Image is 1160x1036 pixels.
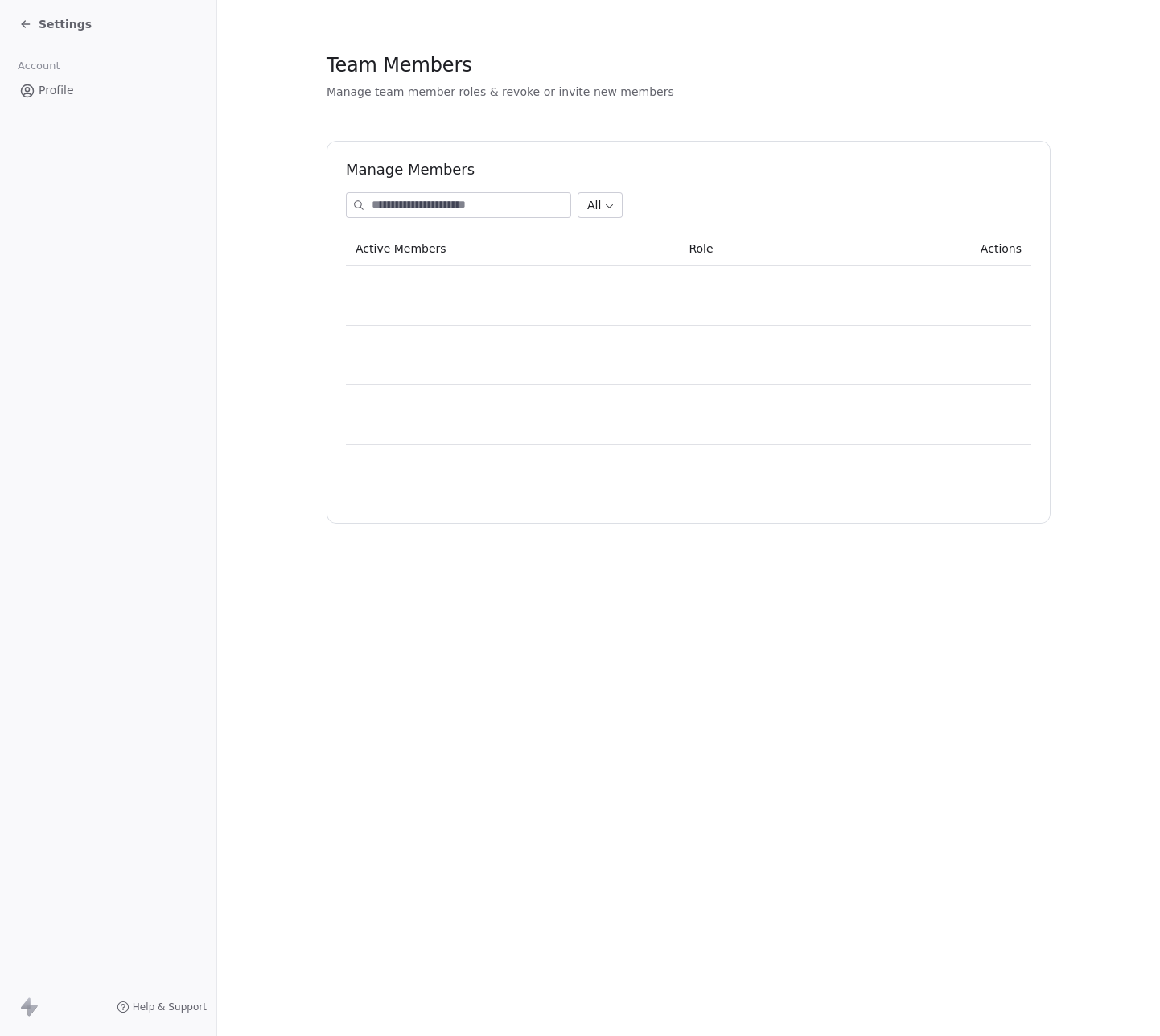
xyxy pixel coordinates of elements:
[19,16,92,32] a: Settings
[39,82,74,99] span: Profile
[39,16,92,32] span: Settings
[981,242,1022,255] span: Actions
[327,53,472,77] span: Team Members
[689,242,713,255] span: Role
[327,85,674,98] span: Manage team member roles & revoke or invite new members
[356,242,446,255] span: Active Members
[346,160,1031,179] h1: Manage Members
[10,54,67,78] span: Account
[13,77,204,104] a: Profile
[133,1001,207,1013] span: Help & Support
[117,1001,207,1013] a: Help & Support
